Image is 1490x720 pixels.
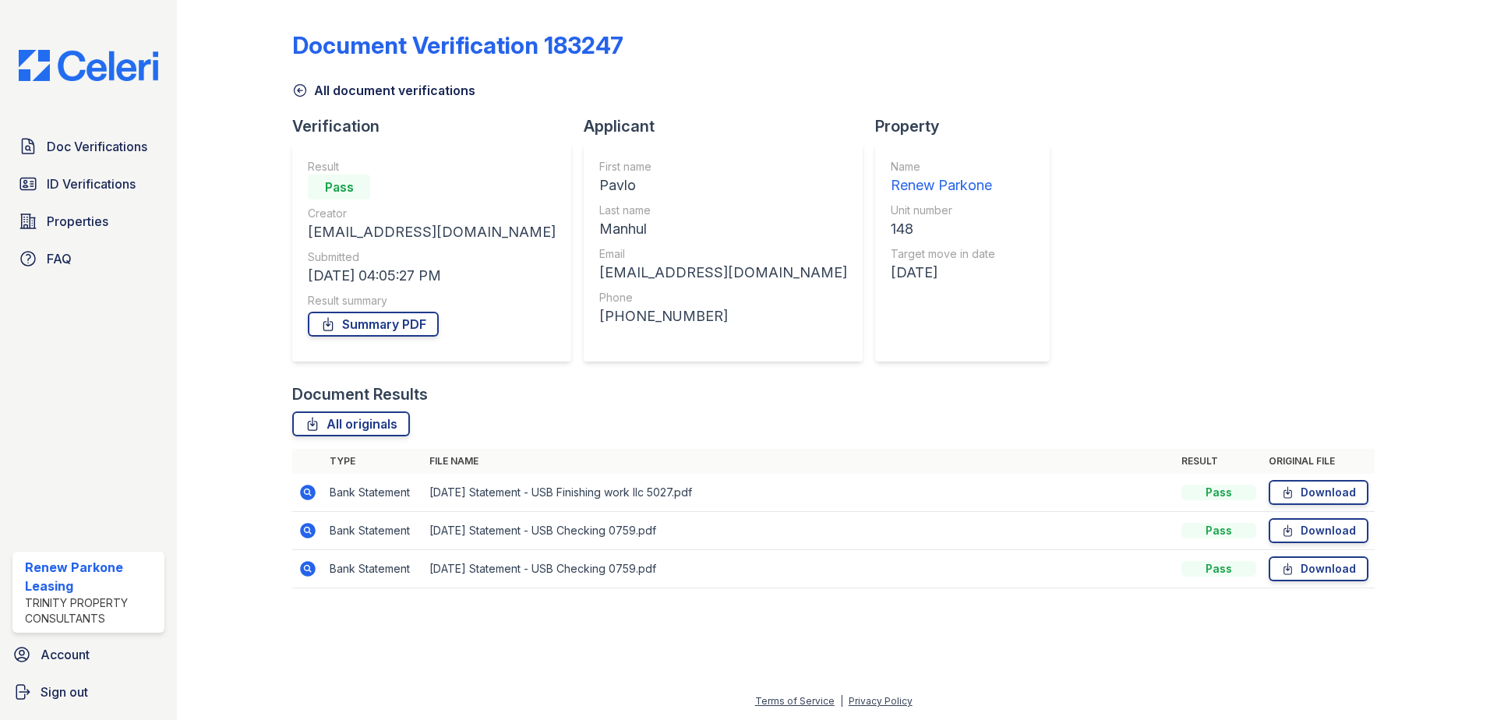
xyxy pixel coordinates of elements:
a: All originals [292,411,410,436]
div: Last name [599,203,847,218]
a: Properties [12,206,164,237]
th: File name [423,449,1175,474]
div: [DATE] 04:05:27 PM [308,265,556,287]
a: FAQ [12,243,164,274]
a: Download [1269,518,1368,543]
span: Doc Verifications [47,137,147,156]
div: Pavlo [599,175,847,196]
td: Bank Statement [323,474,423,512]
div: Email [599,246,847,262]
td: [DATE] Statement - USB Checking 0759.pdf [423,550,1175,588]
div: Document Results [292,383,428,405]
div: Pass [1181,523,1256,538]
span: FAQ [47,249,72,268]
div: [EMAIL_ADDRESS][DOMAIN_NAME] [308,221,556,243]
td: [DATE] Statement - USB Finishing work llc 5027.pdf [423,474,1175,512]
div: | [840,695,843,707]
div: Unit number [891,203,995,218]
td: [DATE] Statement - USB Checking 0759.pdf [423,512,1175,550]
div: 148 [891,218,995,240]
div: Verification [292,115,584,137]
div: First name [599,159,847,175]
div: Applicant [584,115,875,137]
div: Pass [1181,561,1256,577]
a: Terms of Service [755,695,835,707]
div: Property [875,115,1062,137]
div: Result [308,159,556,175]
th: Original file [1262,449,1375,474]
div: Document Verification 183247 [292,31,623,59]
a: Download [1269,556,1368,581]
th: Result [1175,449,1262,474]
div: [PHONE_NUMBER] [599,305,847,327]
span: Account [41,645,90,664]
span: ID Verifications [47,175,136,193]
div: Phone [599,290,847,305]
div: Manhul [599,218,847,240]
td: Bank Statement [323,512,423,550]
a: Name Renew Parkone [891,159,995,196]
a: Summary PDF [308,312,439,337]
img: CE_Logo_Blue-a8612792a0a2168367f1c8372b55b34899dd931a85d93a1a3d3e32e68fde9ad4.png [6,50,171,81]
th: Type [323,449,423,474]
div: Name [891,159,995,175]
span: Sign out [41,683,88,701]
a: All document verifications [292,81,475,100]
div: Trinity Property Consultants [25,595,158,626]
div: Pass [308,175,370,199]
div: Renew Parkone [891,175,995,196]
div: [EMAIL_ADDRESS][DOMAIN_NAME] [599,262,847,284]
div: [DATE] [891,262,995,284]
a: ID Verifications [12,168,164,199]
a: Privacy Policy [849,695,913,707]
a: Sign out [6,676,171,708]
div: Target move in date [891,246,995,262]
td: Bank Statement [323,550,423,588]
a: Account [6,639,171,670]
div: Result summary [308,293,556,309]
div: Renew Parkone Leasing [25,558,158,595]
span: Properties [47,212,108,231]
div: Creator [308,206,556,221]
a: Doc Verifications [12,131,164,162]
div: Submitted [308,249,556,265]
div: Pass [1181,485,1256,500]
a: Download [1269,480,1368,505]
